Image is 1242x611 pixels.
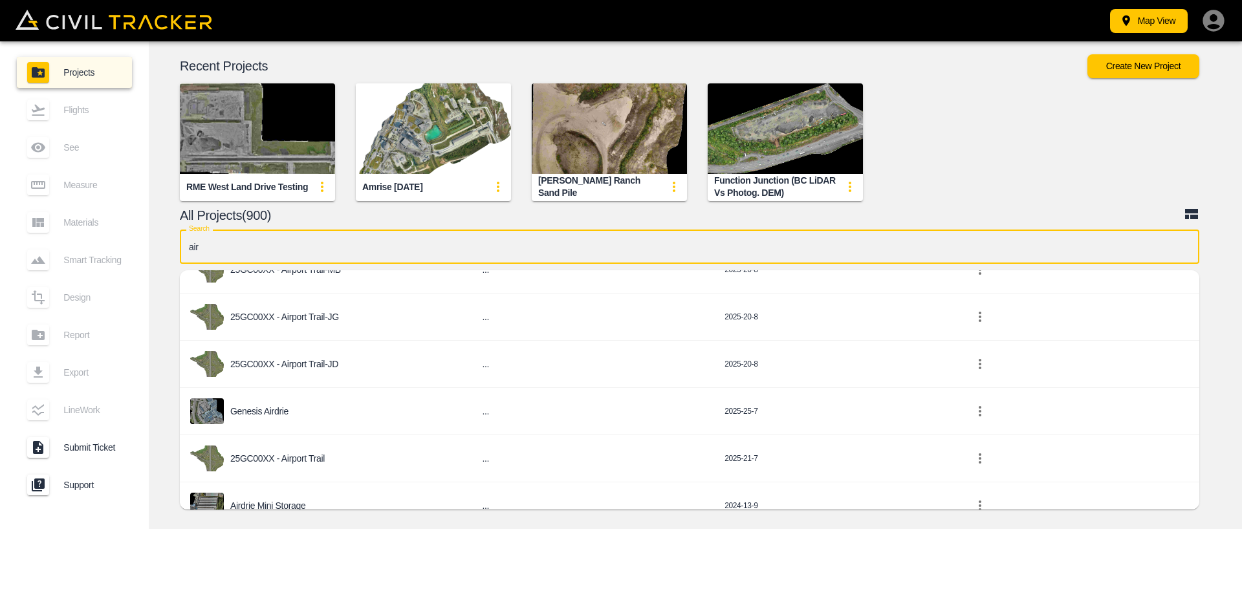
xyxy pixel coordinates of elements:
[708,83,863,174] img: Function Junction (BC LiDAR vs Photog. DEM)
[482,451,704,467] h6: ...
[482,356,704,372] h6: ...
[190,398,224,424] img: project-image
[532,83,687,174] img: Adams Ranch Sand pile
[482,498,704,514] h6: ...
[714,294,957,341] td: 2025-20-8
[17,432,132,463] a: Submit Ticket
[190,304,224,330] img: project-image
[16,10,212,30] img: Civil Tracker
[180,61,1087,71] p: Recent Projects
[63,480,122,490] span: Support
[362,181,422,193] div: Amrise [DATE]
[661,174,687,200] button: update-card-details
[714,175,837,198] div: Function Junction (BC LiDAR vs Photog. DEM)
[63,67,122,78] span: Projects
[230,406,289,416] p: Genesis Airdrie
[482,403,704,420] h6: ...
[837,174,863,200] button: update-card-details
[190,445,224,471] img: project-image
[1110,9,1188,33] button: Map View
[17,469,132,500] a: Support
[190,351,224,377] img: project-image
[17,57,132,88] a: Projects
[309,174,335,200] button: update-card-details
[714,388,957,435] td: 2025-25-7
[230,453,325,464] p: 25GC00XX - Airport Trail
[230,500,305,511] p: Airdrie Mini Storage
[180,210,1184,220] p: All Projects(900)
[230,312,339,322] p: 25GC00XX - Airport Trail-JG
[180,83,335,174] img: RME West Land Drive Testing
[714,341,957,388] td: 2025-20-8
[1087,54,1199,78] button: Create New Project
[186,181,308,193] div: RME West Land Drive Testing
[714,435,957,482] td: 2025-21-7
[538,175,661,198] div: [PERSON_NAME] Ranch Sand pile
[356,83,511,174] img: Amrise Sep 2025
[482,309,704,325] h6: ...
[63,442,122,453] span: Submit Ticket
[485,174,511,200] button: update-card-details
[230,359,338,369] p: 25GC00XX - Airport Trail-JD
[190,493,224,519] img: project-image
[714,482,957,530] td: 2024-13-9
